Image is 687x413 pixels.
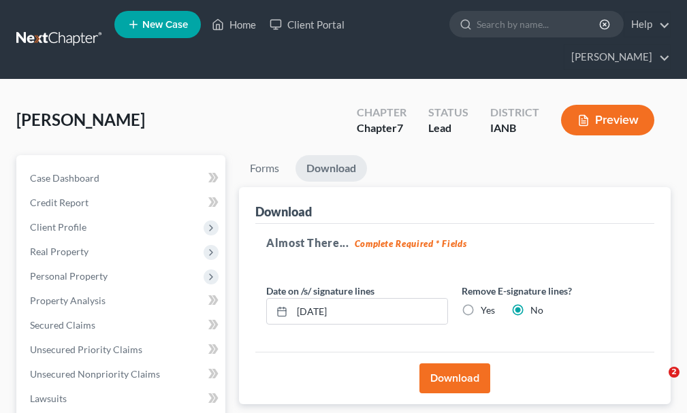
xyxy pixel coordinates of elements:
[30,368,160,380] span: Unsecured Nonpriority Claims
[30,221,86,233] span: Client Profile
[477,12,601,37] input: Search by name...
[30,319,95,331] span: Secured Claims
[357,105,406,120] div: Chapter
[19,362,225,386] a: Unsecured Nonpriority Claims
[255,203,312,220] div: Download
[428,120,468,136] div: Lead
[30,197,89,208] span: Credit Report
[30,393,67,404] span: Lawsuits
[19,166,225,191] a: Case Dashboard
[490,120,539,136] div: IANB
[30,246,89,257] span: Real Property
[355,238,467,249] strong: Complete Required * Fields
[561,105,654,135] button: Preview
[19,386,225,411] a: Lawsuits
[142,20,188,30] span: New Case
[30,295,106,306] span: Property Analysis
[624,12,670,37] a: Help
[428,105,468,120] div: Status
[266,235,643,251] h5: Almost There...
[397,121,403,134] span: 7
[530,303,543,317] label: No
[30,344,142,355] span: Unsecured Priority Claims
[30,270,108,282] span: Personal Property
[19,313,225,337] a: Secured Claims
[295,155,367,182] a: Download
[419,363,490,393] button: Download
[16,110,145,129] span: [PERSON_NAME]
[564,45,670,69] a: [PERSON_NAME]
[19,191,225,215] a: Credit Report
[19,337,225,362] a: Unsecured Priority Claims
[357,120,406,136] div: Chapter
[490,105,539,120] div: District
[669,367,680,378] span: 2
[292,299,447,325] input: MM/DD/YYYY
[641,367,673,399] iframe: Intercom live chat
[462,284,643,298] label: Remove E-signature lines?
[263,12,351,37] a: Client Portal
[19,288,225,313] a: Property Analysis
[30,172,99,184] span: Case Dashboard
[205,12,263,37] a: Home
[481,303,495,317] label: Yes
[239,155,290,182] a: Forms
[266,284,374,298] label: Date on /s/ signature lines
